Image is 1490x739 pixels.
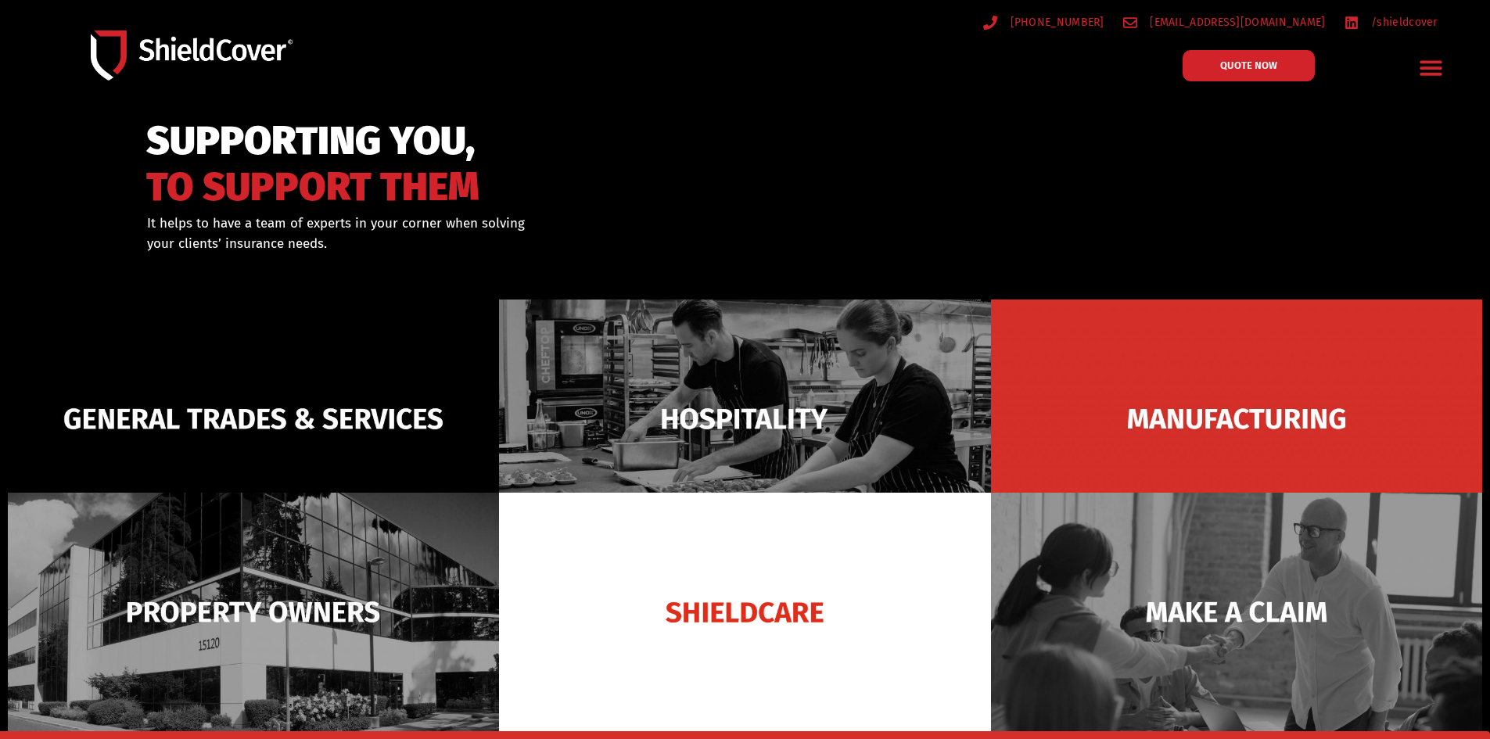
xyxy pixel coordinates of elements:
a: [PHONE_NUMBER] [983,13,1104,32]
div: It helps to have a team of experts in your corner when solving [147,213,825,253]
a: /shieldcover [1345,13,1438,32]
span: QUOTE NOW [1220,60,1277,70]
span: [EMAIL_ADDRESS][DOMAIN_NAME] [1146,13,1325,32]
a: [EMAIL_ADDRESS][DOMAIN_NAME] [1123,13,1326,32]
div: Menu Toggle [1413,49,1450,86]
p: your clients’ insurance needs. [147,234,825,254]
img: Shield-Cover-Underwriting-Australia-logo-full [91,30,293,80]
span: SUPPORTING YOU, [146,125,479,157]
a: QUOTE NOW [1183,50,1315,81]
span: [PHONE_NUMBER] [1007,13,1104,32]
span: /shieldcover [1367,13,1438,32]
